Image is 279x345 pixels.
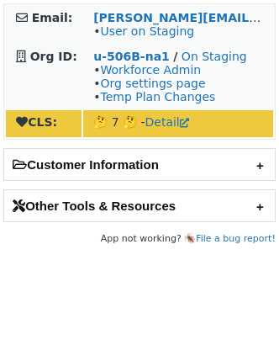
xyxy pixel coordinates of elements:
a: User on Staging [100,24,194,38]
span: • [93,24,194,38]
strong: Org ID: [30,50,77,63]
a: Org settings page [100,77,205,90]
h2: Other Tools & Resources [4,190,275,221]
span: • • • [93,63,215,103]
a: Detail [145,115,189,129]
strong: CLS: [16,115,57,129]
a: File a bug report! [196,233,276,244]
a: Temp Plan Changes [100,90,215,103]
footer: App not working? 🪳 [3,231,276,247]
td: 🤔 7 🤔 - [83,110,273,137]
h2: Customer Information [4,149,275,180]
a: Workforce Admin [100,63,201,77]
a: On Staging [182,50,247,63]
a: u-506B-na1 [93,50,170,63]
strong: / [173,50,177,63]
strong: Email: [32,11,73,24]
